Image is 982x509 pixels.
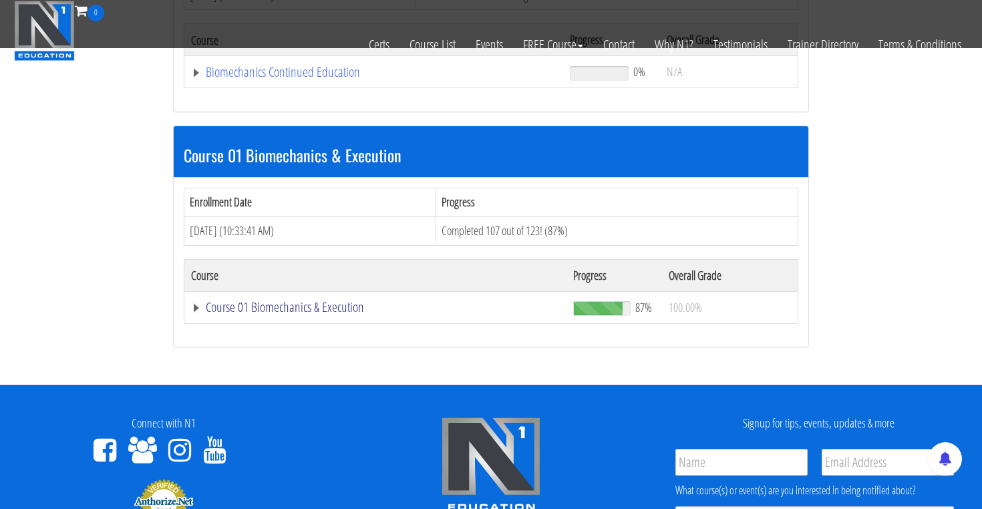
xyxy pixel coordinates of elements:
th: Progress [436,188,798,217]
th: Course [184,259,566,291]
span: 0% [633,64,645,79]
a: Events [466,21,513,68]
div: What course(s) or event(s) are you interested in being notified about? [675,482,954,498]
a: Why N1? [645,21,703,68]
a: Course List [399,21,466,68]
a: Testimonials [703,21,778,68]
a: Terms & Conditions [868,21,971,68]
th: Progress [566,259,662,291]
a: FREE Course [513,21,593,68]
input: Name [675,449,808,476]
input: Email Address [822,449,954,476]
h3: Course 01 Biomechanics & Execution [184,146,798,164]
a: Biomechanics Continued Education [191,65,556,79]
img: n1-education [14,1,75,61]
td: N/A [660,56,798,88]
a: 0 [75,1,104,19]
span: 0 [88,5,104,21]
td: [DATE] (10:33:41 AM) [184,216,436,245]
h4: Connect with N1 [10,417,317,430]
td: Completed 107 out of 123! (87%) [436,216,798,245]
a: Contact [593,21,645,68]
h4: Signup for tips, events, updates & more [665,417,972,430]
td: 100.00% [662,291,798,323]
a: Trainer Directory [778,21,868,68]
th: Overall Grade [662,259,798,291]
a: Course 01 Biomechanics & Execution [191,301,560,314]
th: Enrollment Date [184,188,436,217]
span: 87% [635,300,652,315]
a: Certs [359,21,399,68]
